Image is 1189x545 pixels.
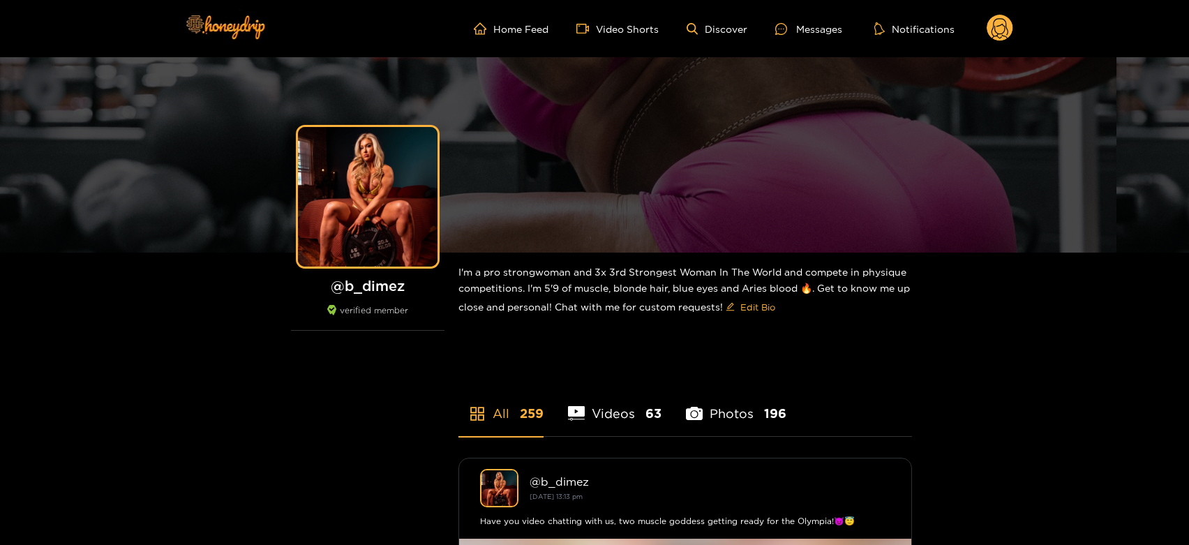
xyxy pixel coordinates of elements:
[576,22,659,35] a: Video Shorts
[530,475,890,488] div: @ b_dimez
[458,253,912,329] div: I'm a pro strongwoman and 3x 3rd Strongest Woman In The World and compete in physique competition...
[291,277,444,294] h1: @ b_dimez
[520,405,544,422] span: 259
[469,405,486,422] span: appstore
[764,405,786,422] span: 196
[576,22,596,35] span: video-camera
[723,296,778,318] button: editEdit Bio
[645,405,661,422] span: 63
[686,373,786,436] li: Photos
[530,493,583,500] small: [DATE] 13:13 pm
[291,305,444,331] div: verified member
[687,23,747,35] a: Discover
[458,373,544,436] li: All
[568,373,661,436] li: Videos
[480,514,890,528] div: Have you video chatting with us, two muscle goddess getting ready for the Olympia!😈😇
[726,302,735,313] span: edit
[740,300,775,314] span: Edit Bio
[474,22,493,35] span: home
[775,21,842,37] div: Messages
[480,469,518,507] img: b_dimez
[474,22,548,35] a: Home Feed
[870,22,959,36] button: Notifications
